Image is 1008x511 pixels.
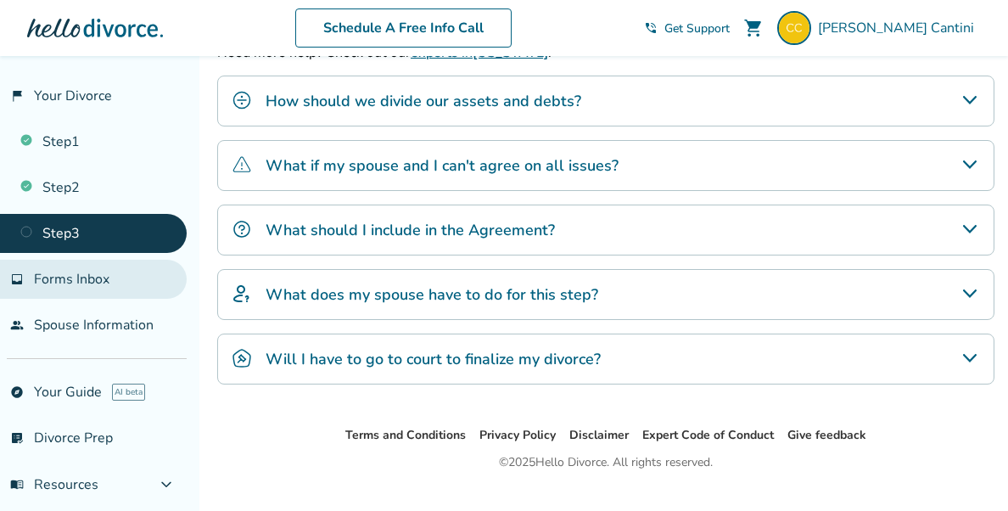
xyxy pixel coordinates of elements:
[266,154,619,177] h4: What if my spouse and I can't agree on all issues?
[10,385,24,399] span: explore
[266,348,601,370] h4: Will I have to go to court to finalize my divorce?
[499,452,713,473] div: © 2025 Hello Divorce. All rights reserved.
[345,427,466,443] a: Terms and Conditions
[156,474,176,495] span: expand_more
[232,90,252,110] img: How should we divide our assets and debts?
[10,478,24,491] span: menu_book
[923,430,1008,511] iframe: Chat Widget
[266,219,555,241] h4: What should I include in the Agreement?
[10,89,24,103] span: flag_2
[232,348,252,368] img: Will I have to go to court to finalize my divorce?
[217,76,994,126] div: How should we divide our assets and debts?
[644,20,730,36] a: phone_in_talkGet Support
[232,219,252,239] img: What should I include in the Agreement?
[295,8,512,48] a: Schedule A Free Info Call
[266,284,598,306] h4: What does my spouse have to do for this step?
[10,475,98,494] span: Resources
[10,272,24,286] span: inbox
[232,154,252,175] img: What if my spouse and I can't agree on all issues?
[569,425,629,446] li: Disclaimer
[10,318,24,332] span: people
[232,284,252,304] img: What does my spouse have to do for this step?
[644,21,658,35] span: phone_in_talk
[642,427,774,443] a: Expert Code of Conduct
[10,431,24,445] span: list_alt_check
[664,20,730,36] span: Get Support
[787,425,866,446] li: Give feedback
[34,270,109,289] span: Forms Inbox
[777,11,811,45] img: cantinicheryl@gmail.com
[266,90,581,112] h4: How should we divide our assets and debts?
[217,205,994,255] div: What should I include in the Agreement?
[479,427,556,443] a: Privacy Policy
[818,19,981,37] span: [PERSON_NAME] Cantini
[743,18,764,38] span: shopping_cart
[217,334,994,385] div: Will I have to go to court to finalize my divorce?
[112,384,145,401] span: AI beta
[217,269,994,320] div: What does my spouse have to do for this step?
[217,140,994,191] div: What if my spouse and I can't agree on all issues?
